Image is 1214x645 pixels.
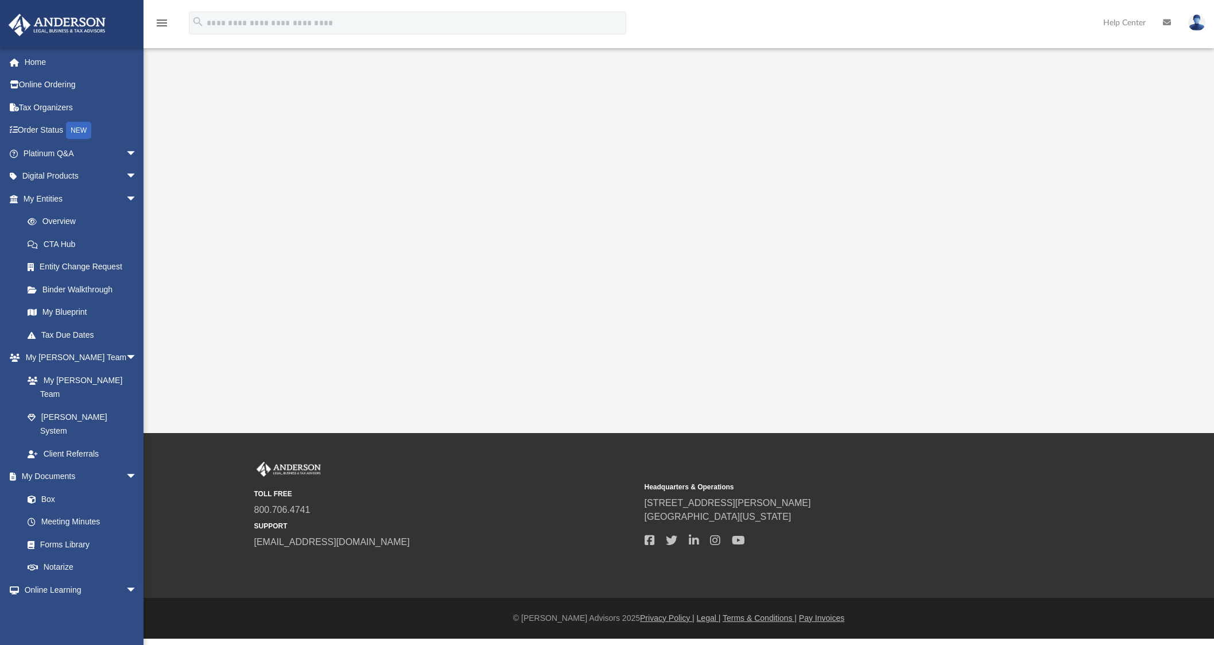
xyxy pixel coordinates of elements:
a: [EMAIL_ADDRESS][DOMAIN_NAME] [254,537,410,547]
a: Binder Walkthrough [16,278,154,301]
a: Online Learningarrow_drop_down [8,578,149,601]
a: Meeting Minutes [16,511,149,534]
a: Legal | [697,613,721,623]
span: arrow_drop_down [126,465,149,489]
small: Headquarters & Operations [645,482,1027,492]
span: arrow_drop_down [126,142,149,165]
a: My Blueprint [16,301,149,324]
div: © [PERSON_NAME] Advisors 2025 [143,612,1214,624]
a: Notarize [16,556,149,579]
a: [PERSON_NAME] System [16,405,149,442]
a: 800.706.4741 [254,505,311,515]
a: [STREET_ADDRESS][PERSON_NAME] [645,498,811,508]
i: menu [155,16,169,30]
img: User Pic [1188,14,1205,31]
a: [GEOGRAPHIC_DATA][US_STATE] [645,512,792,522]
a: My Entitiesarrow_drop_down [8,187,154,210]
a: Courses [16,601,149,624]
a: CTA Hub [16,233,154,256]
a: My Documentsarrow_drop_down [8,465,149,488]
a: Tax Due Dates [16,323,154,346]
span: arrow_drop_down [126,578,149,602]
a: Order StatusNEW [8,119,154,142]
img: Anderson Advisors Platinum Portal [254,462,323,477]
a: Client Referrals [16,442,149,465]
small: SUPPORT [254,521,637,531]
a: Box [16,488,143,511]
a: My [PERSON_NAME] Team [16,369,143,405]
i: search [192,16,204,28]
a: Entity Change Request [16,256,154,279]
a: Forms Library [16,533,143,556]
span: arrow_drop_down [126,187,149,211]
a: Tax Organizers [8,96,154,119]
a: My [PERSON_NAME] Teamarrow_drop_down [8,346,149,369]
a: Online Ordering [8,74,154,96]
small: TOLL FREE [254,489,637,499]
a: Digital Productsarrow_drop_down [8,165,154,188]
img: Anderson Advisors Platinum Portal [5,14,109,36]
a: menu [155,22,169,30]
a: Pay Invoices [799,613,844,623]
a: Privacy Policy | [640,613,695,623]
span: arrow_drop_down [126,346,149,370]
a: Overview [16,210,154,233]
div: NEW [66,122,91,139]
a: Terms & Conditions | [723,613,797,623]
a: Platinum Q&Aarrow_drop_down [8,142,154,165]
a: Home [8,51,154,74]
span: arrow_drop_down [126,165,149,188]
